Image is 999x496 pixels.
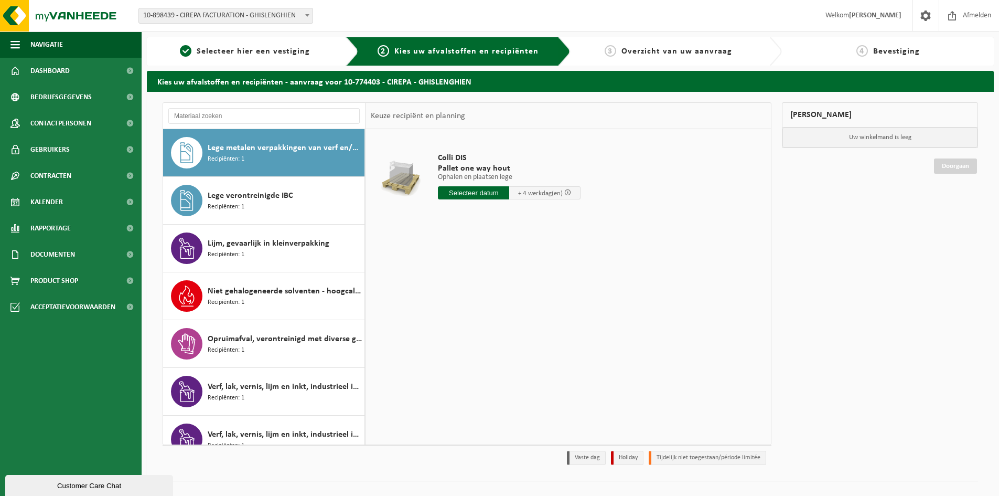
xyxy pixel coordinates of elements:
[208,333,362,345] span: Opruimafval, verontreinigd met diverse gevaarlijke afvalstoffen
[378,45,389,57] span: 2
[30,136,70,163] span: Gebruikers
[621,47,732,56] span: Overzicht van uw aanvraag
[30,241,75,268] span: Documenten
[5,473,175,496] iframe: chat widget
[30,215,71,241] span: Rapportage
[197,47,310,56] span: Selecteer hier een vestiging
[649,451,766,465] li: Tijdelijk niet toegestaan/période limitée
[163,225,365,272] button: Lijm, gevaarlijk in kleinverpakking Recipiënten: 1
[168,108,360,124] input: Materiaal zoeken
[208,298,244,308] span: Recipiënten: 1
[438,153,581,163] span: Colli DIS
[163,368,365,416] button: Verf, lak, vernis, lijm en inkt, industrieel in 200lt-vat Recipiënten: 1
[208,285,362,298] span: Niet gehalogeneerde solventen - hoogcalorisch in 200lt-vat
[152,45,338,58] a: 1Selecteer hier een vestiging
[180,45,191,57] span: 1
[30,163,71,189] span: Contracten
[208,441,244,451] span: Recipiënten: 1
[30,189,63,215] span: Kalender
[438,174,581,181] p: Ophalen en plaatsen lege
[30,84,92,110] span: Bedrijfsgegevens
[139,8,313,23] span: 10-898439 - CIREPA FACTURATION - GHISLENGHIEN
[782,128,977,147] p: Uw winkelmand is leeg
[873,47,920,56] span: Bevestiging
[138,8,313,24] span: 10-898439 - CIREPA FACTURATION - GHISLENGHIEN
[208,250,244,260] span: Recipiënten: 1
[208,142,362,154] span: Lege metalen verpakkingen van verf en/of inkt (schraapschoon)
[208,428,362,441] span: Verf, lak, vernis, lijm en inkt, industrieel in kleinverpakking
[163,177,365,225] button: Lege verontreinigde IBC Recipiënten: 1
[849,12,901,19] strong: [PERSON_NAME]
[208,393,244,403] span: Recipiënten: 1
[611,451,643,465] li: Holiday
[30,31,63,58] span: Navigatie
[30,58,70,84] span: Dashboard
[605,45,616,57] span: 3
[782,102,978,128] div: [PERSON_NAME]
[163,272,365,320] button: Niet gehalogeneerde solventen - hoogcalorisch in 200lt-vat Recipiënten: 1
[208,381,362,393] span: Verf, lak, vernis, lijm en inkt, industrieel in 200lt-vat
[208,154,244,164] span: Recipiënten: 1
[30,294,115,320] span: Acceptatievoorwaarden
[208,189,293,202] span: Lege verontreinigde IBC
[567,451,606,465] li: Vaste dag
[366,103,470,129] div: Keuze recipiënt en planning
[163,416,365,463] button: Verf, lak, vernis, lijm en inkt, industrieel in kleinverpakking Recipiënten: 1
[856,45,868,57] span: 4
[147,71,994,91] h2: Kies uw afvalstoffen en recipiënten - aanvraag voor 10-774403 - CIREPA - GHISLENGHIEN
[208,202,244,212] span: Recipiënten: 1
[934,159,977,174] a: Doorgaan
[518,190,563,197] span: + 4 werkdag(en)
[208,345,244,355] span: Recipiënten: 1
[208,237,329,250] span: Lijm, gevaarlijk in kleinverpakking
[30,268,78,294] span: Product Shop
[438,186,509,199] input: Selecteer datum
[163,129,365,177] button: Lege metalen verpakkingen van verf en/of inkt (schraapschoon) Recipiënten: 1
[163,320,365,368] button: Opruimafval, verontreinigd met diverse gevaarlijke afvalstoffen Recipiënten: 1
[394,47,539,56] span: Kies uw afvalstoffen en recipiënten
[30,110,91,136] span: Contactpersonen
[438,163,581,174] span: Pallet one way hout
